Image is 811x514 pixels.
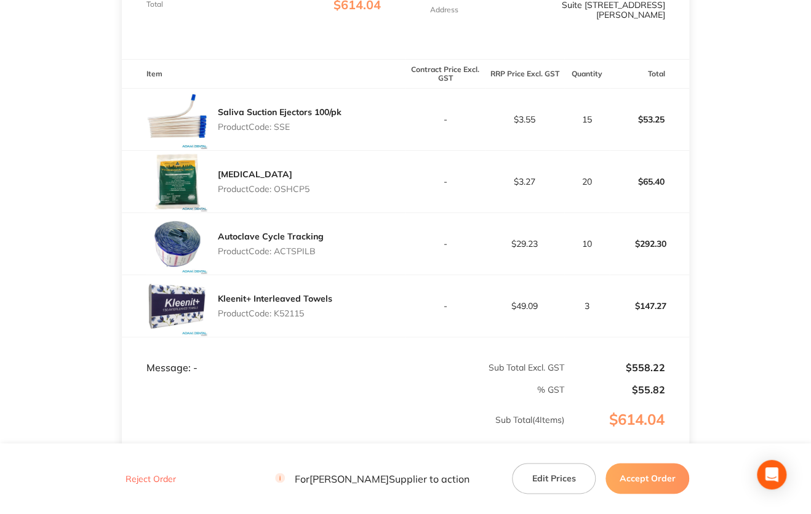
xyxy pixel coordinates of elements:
[275,473,469,484] p: For [PERSON_NAME] Supplier to action
[565,411,689,453] p: $614.04
[610,229,689,259] p: $292.30
[565,384,665,395] p: $55.82
[406,114,484,124] p: -
[565,239,609,249] p: 10
[485,301,564,311] p: $49.09
[485,177,564,187] p: $3.27
[122,385,564,395] p: % GST
[564,60,610,89] th: Quantity
[406,363,564,372] p: Sub Total Excl. GST
[485,239,564,249] p: $29.23
[610,167,689,196] p: $65.40
[430,6,458,14] p: Address
[146,89,208,150] img: NHd1d2t4Mw
[122,60,405,89] th: Item
[218,231,324,242] a: Autoclave Cycle Tracking
[218,122,342,132] p: Product Code: SSE
[122,337,405,374] td: Message: -
[757,460,786,489] div: Open Intercom Messenger
[218,246,324,256] p: Product Code: ACTSPILB
[485,114,564,124] p: $3.55
[512,463,596,494] button: Edit Prices
[146,275,208,337] img: czEwdDVpcA
[218,308,332,318] p: Product Code: K52115
[610,291,689,321] p: $147.27
[565,114,609,124] p: 15
[610,105,689,134] p: $53.25
[405,60,485,89] th: Contract Price Excl. GST
[218,293,332,304] a: Kleenit+ Interleaved Towels
[406,301,484,311] p: -
[565,362,665,373] p: $558.22
[218,184,310,194] p: Product Code: OSHCP5
[565,177,609,187] p: 20
[610,60,689,89] th: Total
[218,169,292,180] a: [MEDICAL_DATA]
[406,177,484,187] p: -
[122,415,564,449] p: Sub Total ( 4 Items)
[122,473,180,484] button: Reject Order
[146,213,208,275] img: eTM3OWN4aA
[218,106,342,118] a: Saliva Suction Ejectors 100/pk
[565,301,609,311] p: 3
[485,60,564,89] th: RRP Price Excl. GST
[406,239,484,249] p: -
[146,151,208,212] img: b3Jqd21jbw
[605,463,689,494] button: Accept Order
